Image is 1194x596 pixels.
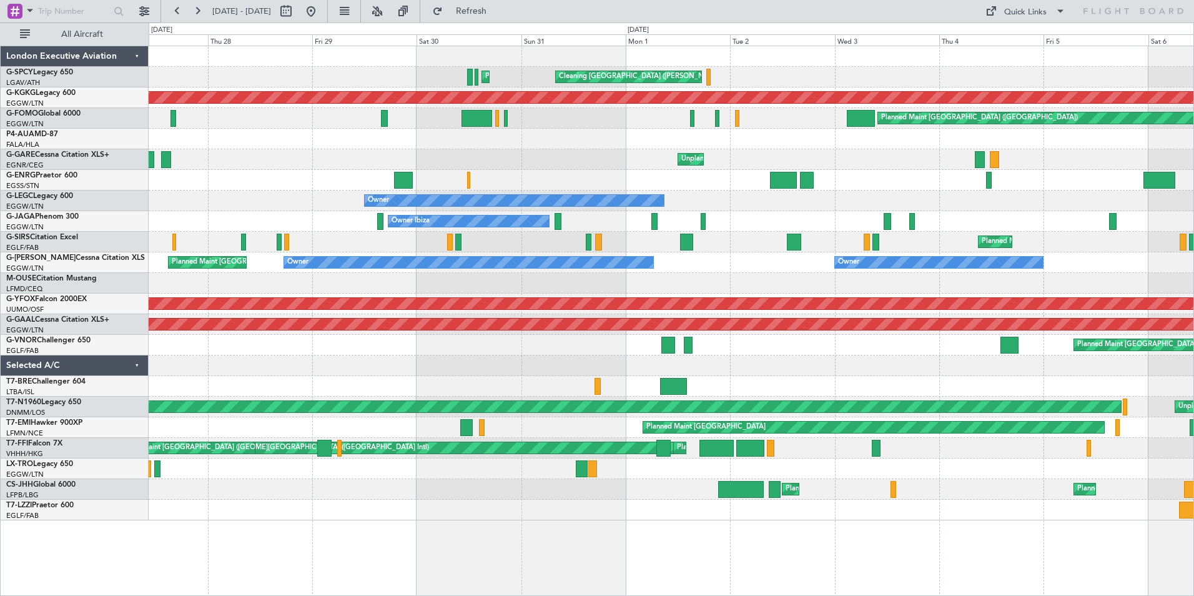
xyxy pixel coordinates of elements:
[212,6,271,17] span: [DATE] - [DATE]
[6,378,32,385] span: T7-BRE
[6,275,36,282] span: M-OUSE
[6,131,58,138] a: P4-AUAMD-87
[6,213,79,221] a: G-JAGAPhenom 300
[6,254,76,262] span: G-[PERSON_NAME]
[6,490,39,500] a: LFPB/LBG
[6,284,42,294] a: LFMD/CEQ
[6,316,35,324] span: G-GAAL
[730,34,834,46] div: Tue 2
[6,449,43,459] a: VHHH/HKG
[417,34,521,46] div: Sat 30
[392,212,430,231] div: Owner Ibiza
[287,253,308,272] div: Owner
[6,316,109,324] a: G-GAALCessna Citation XLS+
[427,1,501,21] button: Refresh
[979,1,1072,21] button: Quick Links
[6,296,35,303] span: G-YFOX
[6,419,82,427] a: T7-EMIHawker 900XP
[6,460,73,468] a: LX-TROLegacy 650
[6,264,44,273] a: EGGW/LTN
[6,243,39,252] a: EGLF/FAB
[6,213,35,221] span: G-JAGA
[312,34,417,46] div: Fri 29
[6,346,39,355] a: EGLF/FAB
[6,172,77,179] a: G-ENRGPraetor 600
[103,34,207,46] div: Wed 27
[6,131,34,138] span: P4-AUA
[6,89,36,97] span: G-KGKG
[681,150,794,169] div: Unplanned Maint [PERSON_NAME]
[6,325,44,335] a: EGGW/LTN
[172,253,368,272] div: Planned Maint [GEOGRAPHIC_DATA] ([GEOGRAPHIC_DATA])
[982,232,1178,251] div: Planned Maint [GEOGRAPHIC_DATA] ([GEOGRAPHIC_DATA])
[6,161,44,170] a: EGNR/CEG
[6,89,76,97] a: G-KGKGLegacy 600
[485,67,629,86] div: Planned Maint Athens ([PERSON_NAME] Intl)
[6,460,33,468] span: LX-TRO
[6,296,87,303] a: G-YFOXFalcon 2000EX
[6,110,81,117] a: G-FOMOGlobal 6000
[939,34,1044,46] div: Thu 4
[6,140,39,149] a: FALA/HLA
[6,419,31,427] span: T7-EMI
[6,69,73,76] a: G-SPCYLegacy 650
[6,305,44,314] a: UUMO/OSF
[6,275,97,282] a: M-OUSECitation Mustang
[6,151,109,159] a: G-GARECessna Citation XLS+
[6,502,32,509] span: T7-LZZI
[6,408,45,417] a: DNMM/LOS
[626,34,730,46] div: Mon 1
[1044,34,1148,46] div: Fri 5
[6,192,33,200] span: G-LEGC
[6,151,35,159] span: G-GARE
[6,429,43,438] a: LFMN/NCE
[521,34,626,46] div: Sun 31
[6,119,44,129] a: EGGW/LTN
[6,110,38,117] span: G-FOMO
[6,181,39,191] a: EGSS/STN
[208,34,312,46] div: Thu 28
[838,253,859,272] div: Owner
[6,440,62,447] a: T7-FFIFalcon 7X
[6,481,33,489] span: CS-JHH
[6,481,76,489] a: CS-JHHGlobal 6000
[368,191,389,210] div: Owner
[6,502,74,509] a: T7-LZZIPraetor 600
[881,109,1078,127] div: Planned Maint [GEOGRAPHIC_DATA] ([GEOGRAPHIC_DATA])
[6,337,37,344] span: G-VNOR
[677,439,886,457] div: Planned Maint [GEOGRAPHIC_DATA] ([GEOGRAPHIC_DATA] Intl)
[6,172,36,179] span: G-ENRG
[6,222,44,232] a: EGGW/LTN
[14,24,136,44] button: All Aircraft
[151,25,172,36] div: [DATE]
[6,234,78,241] a: G-SIRSCitation Excel
[628,25,649,36] div: [DATE]
[6,192,73,200] a: G-LEGCLegacy 600
[6,387,34,397] a: LTBA/ISL
[6,202,44,211] a: EGGW/LTN
[6,234,30,241] span: G-SIRS
[6,470,44,479] a: EGGW/LTN
[32,30,132,39] span: All Aircraft
[6,254,145,262] a: G-[PERSON_NAME]Cessna Citation XLS
[6,378,86,385] a: T7-BREChallenger 604
[6,337,91,344] a: G-VNORChallenger 650
[559,67,735,86] div: Cleaning [GEOGRAPHIC_DATA] ([PERSON_NAME] Intl)
[6,99,44,108] a: EGGW/LTN
[6,511,39,520] a: EGLF/FAB
[6,440,28,447] span: T7-FFI
[6,69,33,76] span: G-SPCY
[445,7,498,16] span: Refresh
[646,418,766,437] div: Planned Maint [GEOGRAPHIC_DATA]
[6,78,40,87] a: LGAV/ATH
[786,480,982,499] div: Planned Maint [GEOGRAPHIC_DATA] ([GEOGRAPHIC_DATA])
[115,439,323,457] div: Planned Maint [GEOGRAPHIC_DATA] ([GEOGRAPHIC_DATA] Intl)
[6,399,81,406] a: T7-N1960Legacy 650
[835,34,939,46] div: Wed 3
[6,399,41,406] span: T7-N1960
[1004,6,1047,19] div: Quick Links
[38,2,110,21] input: Trip Number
